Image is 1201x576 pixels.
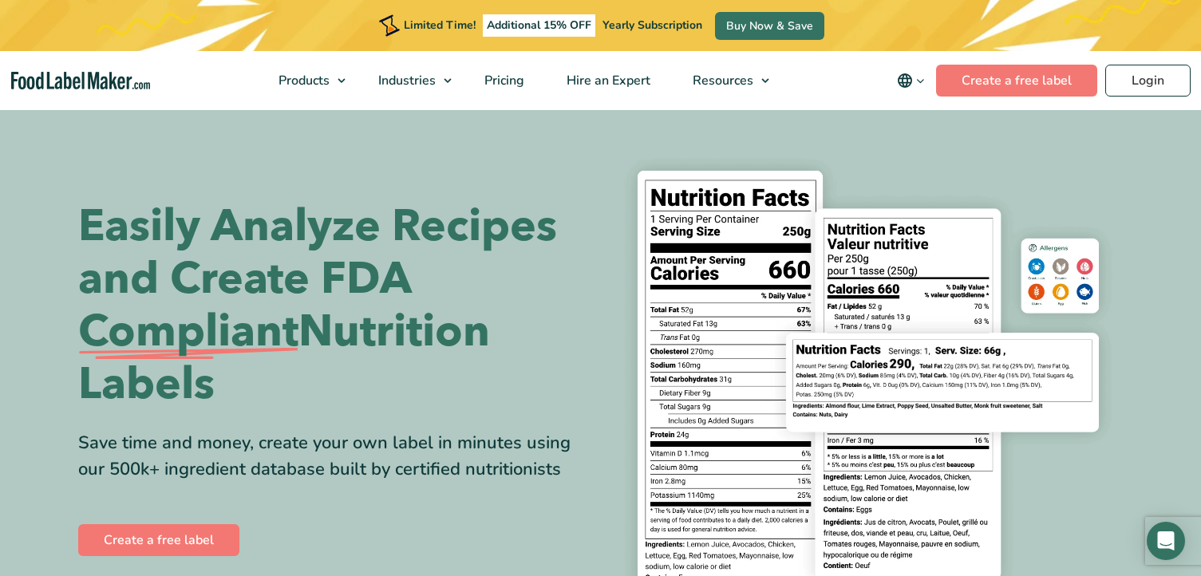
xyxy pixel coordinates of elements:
a: Hire an Expert [546,51,668,110]
a: Create a free label [936,65,1097,97]
span: Limited Time! [404,18,476,33]
span: Additional 15% OFF [483,14,595,37]
span: Products [274,72,331,89]
a: Login [1105,65,1191,97]
a: Industries [358,51,460,110]
span: Hire an Expert [562,72,652,89]
a: Resources [672,51,777,110]
div: Open Intercom Messenger [1147,522,1185,560]
span: Yearly Subscription [602,18,702,33]
a: Products [258,51,354,110]
h1: Easily Analyze Recipes and Create FDA Nutrition Labels [78,200,589,411]
div: Save time and money, create your own label in minutes using our 500k+ ingredient database built b... [78,430,589,483]
a: Buy Now & Save [715,12,824,40]
a: Create a free label [78,524,239,556]
span: Pricing [480,72,526,89]
span: Resources [688,72,755,89]
span: Compliant [78,306,298,358]
span: Industries [373,72,437,89]
a: Pricing [464,51,542,110]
